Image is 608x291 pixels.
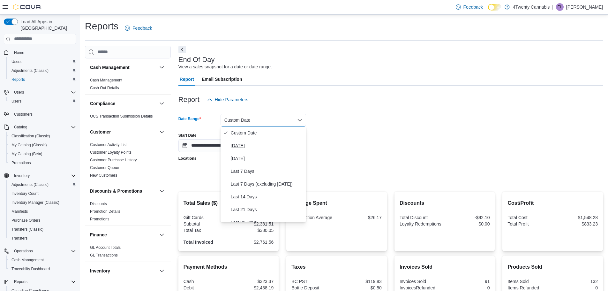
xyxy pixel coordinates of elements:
[122,22,154,34] a: Feedback
[9,256,76,264] span: Cash Management
[338,215,382,220] div: $26.17
[9,141,76,149] span: My Catalog (Classic)
[554,285,598,290] div: 0
[9,265,76,273] span: Traceabilty Dashboard
[11,247,35,255] button: Operations
[463,4,483,10] span: Feedback
[90,129,111,135] h3: Customer
[9,150,45,158] a: My Catalog (Beta)
[230,240,274,245] div: $2,761.56
[14,112,33,117] span: Customers
[9,190,76,197] span: Inventory Count
[9,58,24,65] a: Users
[9,226,76,233] span: Transfers (Classic)
[18,19,76,31] span: Load All Apps in [GEOGRAPHIC_DATA]
[85,244,171,262] div: Finance
[90,158,137,162] a: Customer Purchase History
[507,279,551,284] div: Items Sold
[6,158,79,167] button: Promotions
[291,215,335,220] div: Transaction Average
[11,111,35,118] a: Customers
[231,180,304,188] span: Last 7 Days (excluding [DATE])
[90,64,130,71] h3: Cash Management
[85,141,171,182] div: Customer
[507,263,598,271] h2: Products Sold
[9,208,30,215] a: Manifests
[11,257,44,263] span: Cash Management
[6,75,79,84] button: Reports
[158,187,166,195] button: Discounts & Promotions
[488,4,501,11] input: Dark Mode
[453,1,485,13] a: Feedback
[9,190,41,197] a: Inventory Count
[231,218,304,226] span: Last 30 Days
[11,278,30,286] button: Reports
[90,245,121,250] span: GL Account Totals
[90,217,109,222] span: Promotions
[132,25,152,31] span: Feedback
[11,142,47,148] span: My Catalog (Classic)
[14,173,30,178] span: Inventory
[566,3,603,11] p: [PERSON_NAME]
[90,78,122,83] span: Cash Management
[90,165,119,170] a: Customer Queue
[14,125,27,130] span: Catalog
[11,110,76,118] span: Customers
[90,100,115,107] h3: Compliance
[338,279,382,284] div: $119.83
[9,150,76,158] span: My Catalog (Beta)
[11,200,59,205] span: Inventory Manager (Classic)
[178,139,240,152] input: Press the down key to open a popover containing a calendar.
[1,123,79,132] button: Catalog
[221,114,306,126] button: Custom Date
[85,200,171,226] div: Discounts & Promotions
[11,123,76,131] span: Catalog
[446,215,490,220] div: -$92.10
[11,59,21,64] span: Users
[158,267,166,275] button: Inventory
[9,234,30,242] a: Transfers
[180,73,194,86] span: Report
[11,160,31,165] span: Promotions
[90,114,153,119] span: OCS Transaction Submission Details
[6,207,79,216] button: Manifests
[9,132,53,140] a: Classification (Classic)
[231,142,304,149] span: [DATE]
[9,141,49,149] a: My Catalog (Classic)
[90,129,157,135] button: Customer
[184,215,227,220] div: Gift Cards
[184,199,274,207] h2: Total Sales ($)
[6,225,79,234] button: Transfers (Classic)
[184,221,227,226] div: Subtotal
[90,202,107,206] a: Discounts
[90,253,118,257] a: GL Transactions
[6,141,79,149] button: My Catalog (Classic)
[400,279,443,284] div: Invoices Sold
[6,97,79,106] button: Users
[231,129,304,137] span: Custom Date
[230,285,274,290] div: $2,438.19
[9,226,46,233] a: Transfers (Classic)
[90,188,142,194] h3: Discounts & Promotions
[90,114,153,119] a: OCS Transaction Submission Details
[11,123,30,131] button: Catalog
[11,182,49,187] span: Adjustments (Classic)
[202,73,242,86] span: Email Subscription
[90,142,127,147] span: Customer Activity List
[90,232,157,238] button: Finance
[90,209,120,214] span: Promotion Details
[85,20,118,33] h1: Reports
[90,253,118,258] span: GL Transactions
[507,215,551,220] div: Total Cost
[554,279,598,284] div: 132
[6,180,79,189] button: Adjustments (Classic)
[14,90,24,95] span: Users
[11,68,49,73] span: Adjustments (Classic)
[11,278,76,286] span: Reports
[507,199,598,207] h2: Cost/Profit
[178,156,197,161] label: Locations
[90,268,110,274] h3: Inventory
[558,3,562,11] span: FL
[178,64,272,70] div: View a sales snapshot for a date or date range.
[230,228,274,233] div: $380.05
